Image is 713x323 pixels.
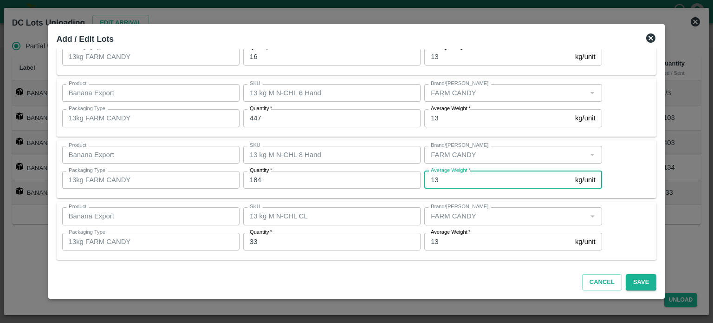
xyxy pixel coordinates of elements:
button: Save [626,274,656,290]
b: Add / Edit Lots [57,34,114,44]
label: Average Weight [431,229,470,236]
label: Product [69,203,86,211]
label: Product [69,142,86,149]
label: SKU [250,80,260,87]
p: kg/unit [575,52,596,62]
label: Quantity [250,229,272,236]
p: kg/unit [575,175,596,185]
label: Brand/[PERSON_NAME] [431,80,488,87]
label: Quantity [250,105,272,112]
label: Brand/[PERSON_NAME] [431,203,488,211]
p: kg/unit [575,113,596,123]
label: Quantity [250,167,272,174]
input: Create Brand/Marka [427,149,583,161]
label: Average Weight [431,167,470,174]
input: Create Brand/Marka [427,87,583,99]
label: Average Weight [431,44,470,51]
label: Packaging Type [69,167,105,174]
label: Product [69,80,86,87]
label: Packaging Type [69,44,105,51]
p: kg/unit [575,237,596,247]
button: Cancel [582,274,622,290]
input: Create Brand/Marka [427,210,583,222]
label: Brand/[PERSON_NAME] [431,142,488,149]
label: Average Weight [431,105,470,112]
label: Quantity [250,44,272,51]
label: SKU [250,203,260,211]
label: Packaging Type [69,105,105,112]
label: Packaging Type [69,229,105,236]
label: SKU [250,142,260,149]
